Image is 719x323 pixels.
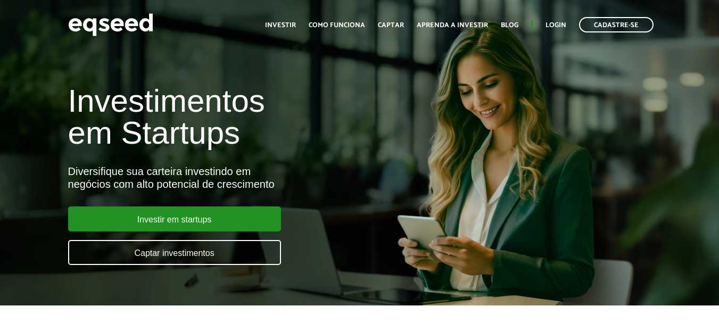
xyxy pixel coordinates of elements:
[579,17,654,32] a: Cadastre-se
[68,240,281,265] a: Captar investimentos
[265,22,296,29] a: Investir
[68,165,412,191] div: Diversifique sua carteira investindo em negócios com alto potencial de crescimento
[501,22,518,29] a: Blog
[68,206,281,231] a: Investir em startups
[309,22,365,29] a: Como funciona
[68,85,412,149] h1: Investimentos em Startups
[417,22,488,29] a: Aprenda a investir
[546,22,566,29] a: Login
[68,11,153,39] img: EqSeed
[378,22,404,29] a: Captar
